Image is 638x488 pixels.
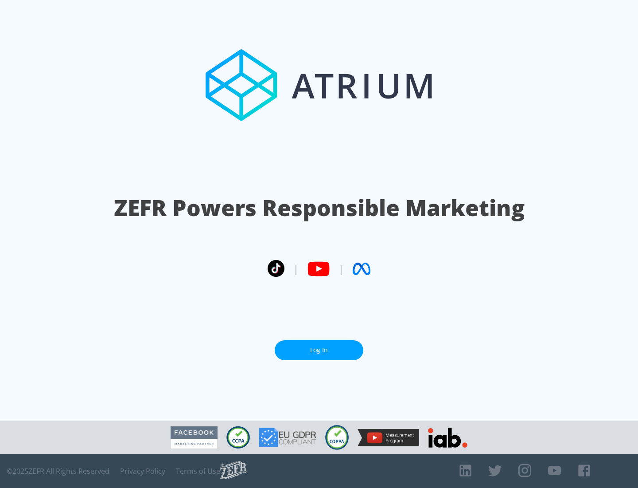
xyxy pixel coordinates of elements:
a: Privacy Policy [120,467,165,476]
h1: ZEFR Powers Responsible Marketing [114,193,525,223]
img: CCPA Compliant [226,426,250,449]
span: © 2025 ZEFR All Rights Reserved [7,467,109,476]
span: | [338,262,344,275]
a: Terms of Use [176,467,220,476]
img: GDPR Compliant [259,428,316,447]
span: | [293,262,299,275]
img: COPPA Compliant [325,425,349,450]
a: Log In [275,340,363,360]
img: IAB [428,428,467,448]
img: YouTube Measurement Program [358,429,419,446]
img: Facebook Marketing Partner [171,426,218,449]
